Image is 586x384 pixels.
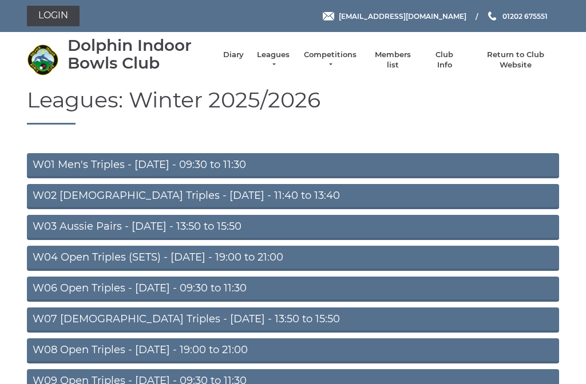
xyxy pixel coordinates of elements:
img: Dolphin Indoor Bowls Club [27,44,58,75]
a: W08 Open Triples - [DATE] - 19:00 to 21:00 [27,338,559,363]
a: Members list [369,50,416,70]
a: W07 [DEMOGRAPHIC_DATA] Triples - [DATE] - 13:50 to 15:50 [27,307,559,333]
img: Phone us [488,11,496,21]
a: Diary [223,50,244,60]
div: Dolphin Indoor Bowls Club [68,37,212,72]
a: Email [EMAIL_ADDRESS][DOMAIN_NAME] [323,11,466,22]
a: Login [27,6,80,26]
h1: Leagues: Winter 2025/2026 [27,88,559,125]
a: Phone us 01202 675551 [486,11,548,22]
a: Club Info [428,50,461,70]
a: W01 Men's Triples - [DATE] - 09:30 to 11:30 [27,153,559,178]
a: W03 Aussie Pairs - [DATE] - 13:50 to 15:50 [27,215,559,240]
a: Leagues [255,50,291,70]
span: [EMAIL_ADDRESS][DOMAIN_NAME] [339,11,466,20]
a: W04 Open Triples (SETS) - [DATE] - 19:00 to 21:00 [27,246,559,271]
a: Competitions [303,50,358,70]
a: W02 [DEMOGRAPHIC_DATA] Triples - [DATE] - 11:40 to 13:40 [27,184,559,209]
img: Email [323,12,334,21]
a: W06 Open Triples - [DATE] - 09:30 to 11:30 [27,277,559,302]
span: 01202 675551 [502,11,548,20]
a: Return to Club Website [473,50,559,70]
